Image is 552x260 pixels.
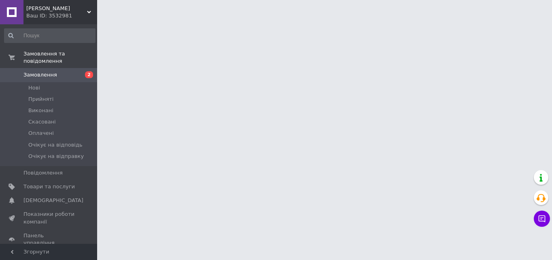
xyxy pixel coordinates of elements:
span: Авто Фішка [26,5,87,12]
span: Замовлення [23,71,57,79]
span: 2 [85,71,93,78]
span: Товари та послуги [23,183,75,190]
input: Пошук [4,28,96,43]
span: Очікує на відповідь [28,141,83,149]
span: [DEMOGRAPHIC_DATA] [23,197,83,204]
span: Панель управління [23,232,75,247]
span: Виконані [28,107,53,114]
span: Оплачені [28,130,54,137]
span: Прийняті [28,96,53,103]
span: Показники роботи компанії [23,211,75,225]
span: Замовлення та повідомлення [23,50,97,65]
div: Ваш ID: 3532981 [26,12,97,19]
span: Скасовані [28,118,56,126]
span: Очікує на відправку [28,153,84,160]
span: Повідомлення [23,169,63,177]
button: Чат з покупцем [534,211,550,227]
span: Нові [28,84,40,92]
